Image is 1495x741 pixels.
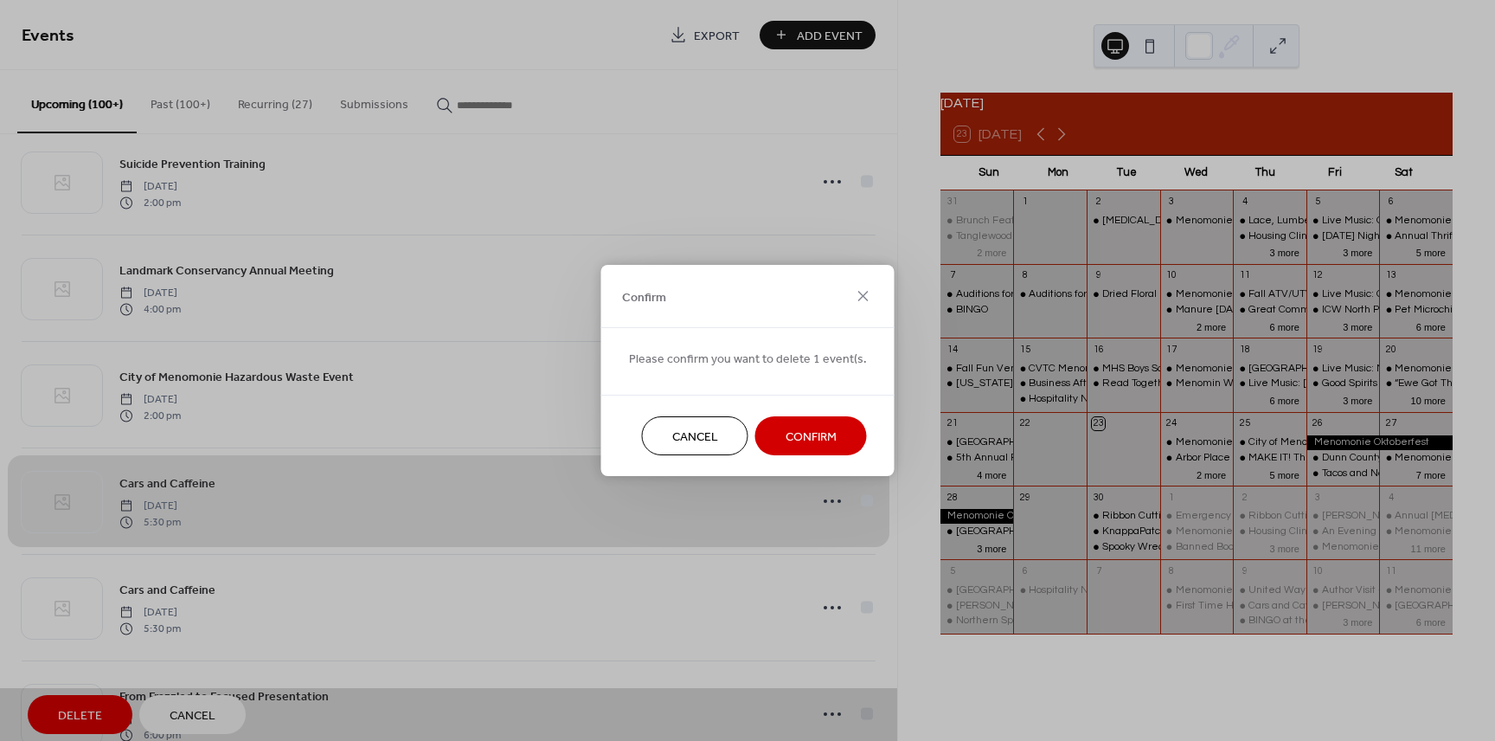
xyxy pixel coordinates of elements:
[622,288,666,306] span: Confirm
[755,416,867,455] button: Confirm
[672,428,718,447] span: Cancel
[642,416,748,455] button: Cancel
[629,351,867,369] span: Please confirm you want to delete 1 event(s.
[786,428,837,447] span: Confirm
